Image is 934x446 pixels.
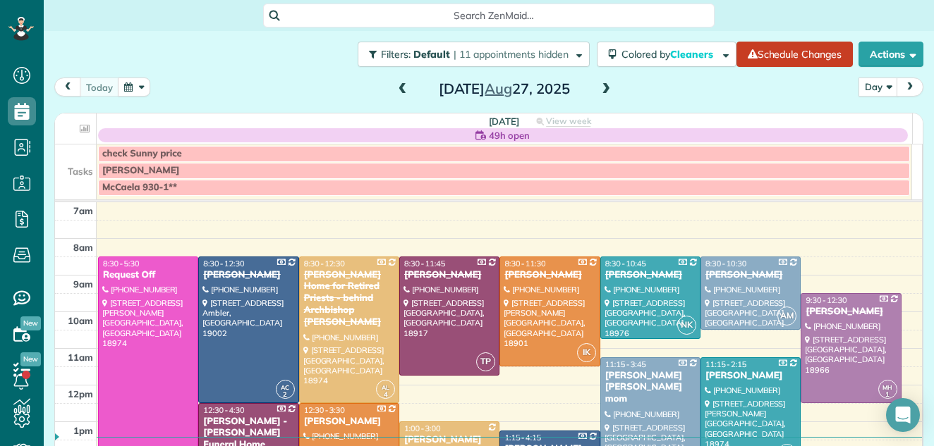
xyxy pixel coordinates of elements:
[677,316,696,335] span: NK
[777,306,796,326] span: AM
[377,388,394,402] small: 4
[489,116,519,127] span: [DATE]
[102,165,179,176] span: [PERSON_NAME]
[605,259,646,268] span: 8:30 - 10:45
[303,416,395,428] div: [PERSON_NAME]
[358,42,590,67] button: Filters: Default | 11 appointments hidden
[202,269,294,281] div: [PERSON_NAME]
[605,269,696,281] div: [PERSON_NAME]
[304,405,345,415] span: 12:30 - 3:30
[103,259,140,268] span: 8:30 - 5:30
[897,78,923,97] button: next
[382,383,389,391] span: AL
[381,48,411,61] span: Filters:
[351,42,590,67] a: Filters: Default | 11 appointments hidden
[102,269,194,281] div: Request Off
[102,148,182,159] span: check Sunny price
[203,259,244,268] span: 8:30 - 12:30
[68,388,93,399] span: 12pm
[577,343,596,362] span: IK
[605,359,646,369] span: 11:15 - 3:45
[504,269,595,281] div: [PERSON_NAME]
[20,352,41,366] span: New
[504,433,541,442] span: 1:15 - 4:15
[73,205,93,216] span: 7am
[54,78,81,97] button: prev
[705,259,746,268] span: 8:30 - 10:30
[489,128,530,142] span: 49h open
[413,48,451,61] span: Default
[806,295,847,305] span: 9:30 - 12:30
[705,359,746,369] span: 11:15 - 2:15
[303,269,395,328] div: [PERSON_NAME] Home for Retired Priests - behind Archbishop [PERSON_NAME]
[404,434,495,446] div: [PERSON_NAME]
[73,242,93,253] span: 8am
[404,269,495,281] div: [PERSON_NAME]
[404,423,441,433] span: 1:00 - 3:00
[705,370,796,382] div: [PERSON_NAME]
[886,398,920,432] div: Open Intercom Messenger
[281,383,289,391] span: AC
[416,81,593,97] h2: [DATE] 27, 2025
[546,116,591,127] span: View week
[883,383,892,391] span: MH
[859,78,898,97] button: Day
[203,405,244,415] span: 12:30 - 4:30
[859,42,923,67] button: Actions
[736,42,853,67] a: Schedule Changes
[504,259,545,268] span: 8:30 - 11:30
[485,80,512,97] span: Aug
[277,388,294,402] small: 2
[304,259,345,268] span: 8:30 - 12:30
[73,425,93,436] span: 1pm
[476,352,495,371] span: TP
[454,48,569,61] span: | 11 appointments hidden
[605,370,696,406] div: [PERSON_NAME] [PERSON_NAME] mom
[597,42,736,67] button: Colored byCleaners
[805,306,897,318] div: [PERSON_NAME]
[102,182,177,193] span: McCaela 930-1**
[20,316,41,330] span: New
[670,48,715,61] span: Cleaners
[705,269,796,281] div: [PERSON_NAME]
[73,278,93,290] span: 9am
[80,78,119,97] button: today
[879,388,897,402] small: 1
[621,48,718,61] span: Colored by
[404,259,445,268] span: 8:30 - 11:45
[68,352,93,363] span: 11am
[68,315,93,326] span: 10am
